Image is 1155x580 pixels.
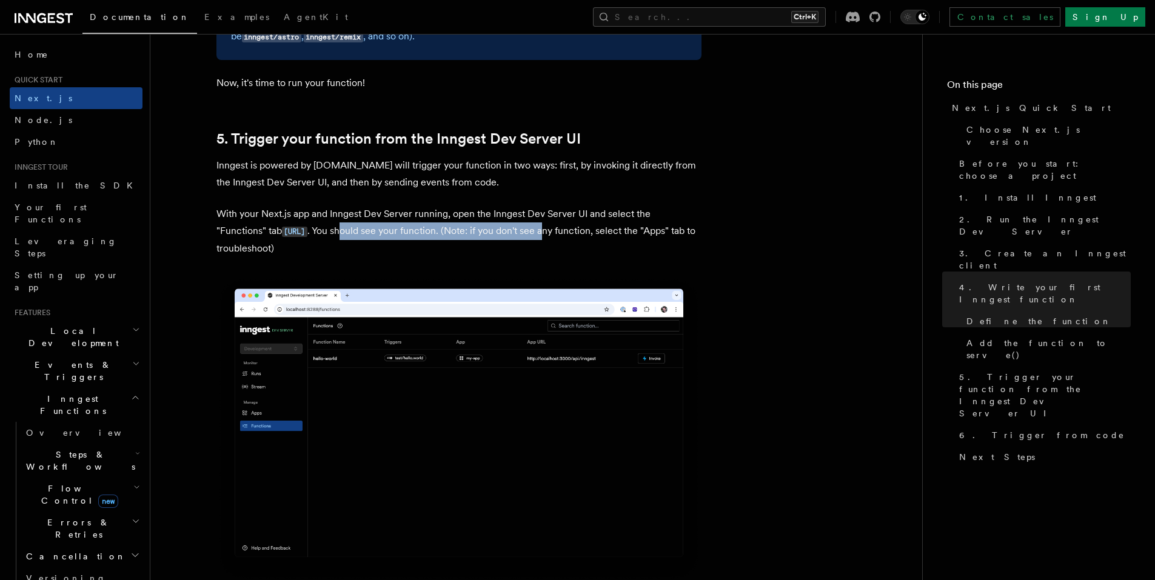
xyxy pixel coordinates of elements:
[276,4,355,33] a: AgentKit
[959,213,1131,238] span: 2. Run the Inngest Dev Server
[954,208,1131,242] a: 2. Run the Inngest Dev Server
[1065,7,1145,27] a: Sign Up
[10,325,132,349] span: Local Development
[954,366,1131,424] a: 5. Trigger your function from the Inngest Dev Server UI
[10,162,68,172] span: Inngest tour
[21,422,142,444] a: Overview
[10,196,142,230] a: Your first Functions
[954,446,1131,468] a: Next Steps
[216,75,701,92] p: Now, it's time to run your function!
[952,102,1111,114] span: Next.js Quick Start
[10,131,142,153] a: Python
[954,276,1131,310] a: 4. Write your first Inngest function
[10,388,142,422] button: Inngest Functions
[15,48,49,61] span: Home
[954,187,1131,208] a: 1. Install Inngest
[15,202,87,224] span: Your first Functions
[15,137,59,147] span: Python
[954,424,1131,446] a: 6. Trigger from code
[21,512,142,545] button: Errors & Retries
[90,12,190,22] span: Documentation
[900,10,929,24] button: Toggle dark mode
[21,482,133,507] span: Flow Control
[82,4,197,34] a: Documentation
[962,119,1131,153] a: Choose Next.js version
[959,451,1035,463] span: Next Steps
[966,124,1131,148] span: Choose Next.js version
[966,337,1131,361] span: Add the function to serve()
[304,32,363,42] code: inngest/remix
[216,157,701,191] p: Inngest is powered by [DOMAIN_NAME] will trigger your function in two ways: first, by invoking it...
[15,236,117,258] span: Leveraging Steps
[284,12,348,22] span: AgentKit
[10,264,142,298] a: Setting up your app
[204,12,269,22] span: Examples
[954,153,1131,187] a: Before you start: choose a project
[10,320,142,354] button: Local Development
[962,332,1131,366] a: Add the function to serve()
[947,97,1131,119] a: Next.js Quick Start
[949,7,1060,27] a: Contact sales
[26,428,151,438] span: Overview
[21,550,126,562] span: Cancellation
[15,181,140,190] span: Install the SDK
[10,44,142,65] a: Home
[10,354,142,388] button: Events & Triggers
[21,448,135,473] span: Steps & Workflows
[959,247,1131,272] span: 3. Create an Inngest client
[21,478,142,512] button: Flow Controlnew
[216,130,581,147] a: 5. Trigger your function from the Inngest Dev Server UI
[10,308,50,318] span: Features
[959,429,1125,441] span: 6. Trigger from code
[15,93,72,103] span: Next.js
[10,87,142,109] a: Next.js
[962,310,1131,332] a: Define the function
[242,32,301,42] code: inngest/astro
[21,516,132,541] span: Errors & Retries
[197,4,276,33] a: Examples
[959,281,1131,305] span: 4. Write your first Inngest function
[10,175,142,196] a: Install the SDK
[947,78,1131,97] h4: On this page
[10,109,142,131] a: Node.js
[791,11,819,23] kbd: Ctrl+K
[959,371,1131,419] span: 5. Trigger your function from the Inngest Dev Server UI
[966,315,1111,327] span: Define the function
[216,205,701,257] p: With your Next.js app and Inngest Dev Server running, open the Inngest Dev Server UI and select t...
[959,158,1131,182] span: Before you start: choose a project
[282,225,307,236] a: [URL]
[10,359,132,383] span: Events & Triggers
[954,242,1131,276] a: 3. Create an Inngest client
[15,270,119,292] span: Setting up your app
[15,115,72,125] span: Node.js
[282,227,307,237] code: [URL]
[10,393,131,417] span: Inngest Functions
[98,495,118,508] span: new
[959,192,1096,204] span: 1. Install Inngest
[10,75,62,85] span: Quick start
[593,7,826,27] button: Search...Ctrl+K
[10,230,142,264] a: Leveraging Steps
[21,545,142,567] button: Cancellation
[21,444,142,478] button: Steps & Workflows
